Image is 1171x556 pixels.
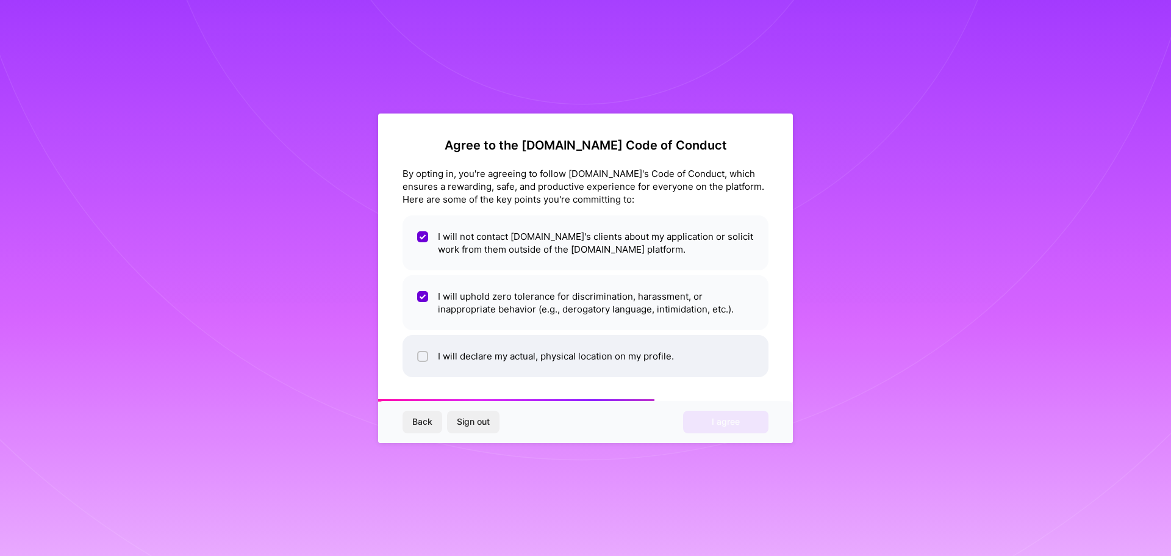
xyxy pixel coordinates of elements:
li: I will uphold zero tolerance for discrimination, harassment, or inappropriate behavior (e.g., der... [403,275,768,330]
span: Sign out [457,416,490,428]
button: Back [403,411,442,433]
button: Sign out [447,411,500,433]
div: By opting in, you're agreeing to follow [DOMAIN_NAME]'s Code of Conduct, which ensures a rewardin... [403,167,768,206]
li: I will declare my actual, physical location on my profile. [403,335,768,377]
span: Back [412,416,432,428]
li: I will not contact [DOMAIN_NAME]'s clients about my application or solicit work from them outside... [403,215,768,270]
h2: Agree to the [DOMAIN_NAME] Code of Conduct [403,138,768,153]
